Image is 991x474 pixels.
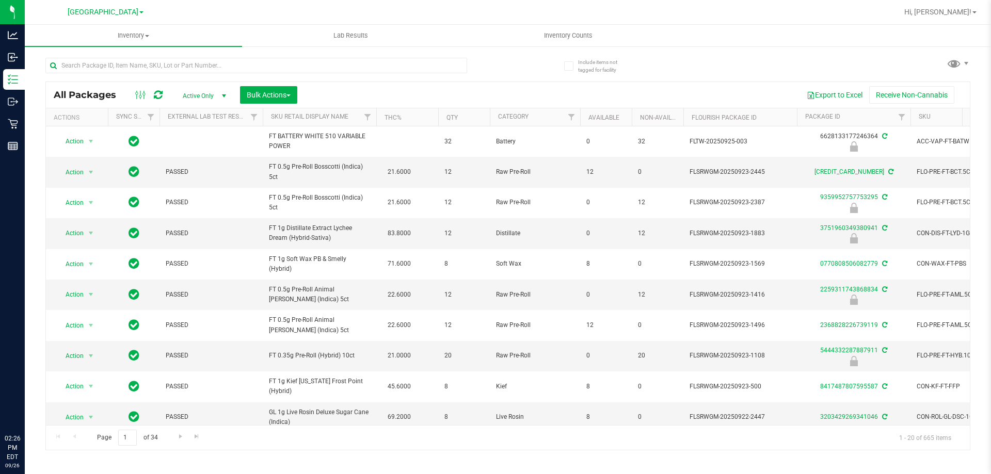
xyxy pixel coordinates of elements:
a: Flourish Package ID [692,114,757,121]
span: 8 [444,412,484,422]
span: Include items not tagged for facility [578,58,630,74]
span: FT 1g Distillate Extract Lychee Dream (Hybrid-Sativa) [269,223,370,243]
a: Qty [446,114,458,121]
input: Search Package ID, Item Name, SKU, Lot or Part Number... [45,58,467,73]
span: In Sync [129,195,139,209]
span: PASSED [166,351,257,361]
span: select [85,226,98,240]
span: Bulk Actions [247,91,291,99]
span: FLSRWGM-20250923-2387 [690,198,791,207]
span: Action [56,410,84,424]
span: FLSRWGM-20250923-1108 [690,351,791,361]
span: GL 1g Live Rosin Deluxe Sugar Cane (Indica) [269,407,370,427]
span: select [85,287,98,302]
a: Sync Status [116,113,156,120]
a: External Lab Test Result [168,113,249,120]
span: 12 [444,290,484,300]
span: Sync from Compliance System [881,224,887,232]
span: 12 [638,290,677,300]
span: 12 [638,198,677,207]
span: Action [56,349,84,363]
span: select [85,410,98,424]
span: Raw Pre-Roll [496,198,574,207]
span: 21.6000 [382,165,416,179]
span: 20 [444,351,484,361]
span: Raw Pre-Roll [496,351,574,361]
span: Sync from Compliance System [881,413,887,420]
a: Filter [893,108,910,126]
span: Raw Pre-Roll [496,290,574,300]
span: Inventory [25,31,242,40]
span: select [85,195,98,210]
span: FT 0.5g Pre-Roll Bosscotti (Indica) 5ct [269,162,370,182]
span: 0 [586,198,626,207]
span: Sync from Compliance System [881,321,887,329]
span: 12 [586,320,626,330]
span: 0 [638,320,677,330]
a: Available [588,114,619,121]
span: Sync from Compliance System [881,286,887,293]
span: select [85,349,98,363]
button: Bulk Actions [240,86,297,104]
span: 12 [444,320,484,330]
inline-svg: Reports [8,141,18,151]
a: 9359952757753295 [820,193,878,201]
span: FT 1g Kief [US_STATE] Frost Point (Hybrid) [269,377,370,396]
a: Lab Results [242,25,459,46]
inline-svg: Retail [8,119,18,129]
span: 12 [444,198,484,207]
span: In Sync [129,165,139,179]
div: Newly Received [795,203,912,213]
span: FT 0.5g Pre-Roll Animal [PERSON_NAME] (Indica) 5ct [269,315,370,335]
span: All Packages [54,89,126,101]
a: 2259311743868834 [820,286,878,293]
span: 8 [444,259,484,269]
a: Filter [359,108,376,126]
span: FT BATTERY WHITE 510 VARIABLE POWER [269,132,370,151]
span: 21.6000 [382,195,416,210]
span: 20 [638,351,677,361]
inline-svg: Outbound [8,96,18,107]
span: PASSED [166,228,257,238]
span: select [85,165,98,179]
button: Receive Non-Cannabis [869,86,954,104]
span: FT 0.5g Pre-Roll Bosscotti (Indica) 5ct [269,193,370,213]
span: Raw Pre-Roll [496,320,574,330]
inline-svg: Analytics [8,30,18,40]
span: 8 [586,259,626,269]
a: Filter [563,108,580,126]
span: FLSRWGM-20250923-1416 [690,290,791,300]
span: Action [56,318,84,333]
span: 22.6000 [382,318,416,333]
span: 8 [586,382,626,391]
a: 0770808506082779 [820,260,878,267]
span: 0 [586,290,626,300]
span: Raw Pre-Roll [496,167,574,177]
span: select [85,134,98,149]
span: In Sync [129,318,139,332]
span: Distillate [496,228,574,238]
span: In Sync [129,226,139,240]
a: SKU [919,113,931,120]
span: 12 [638,228,677,238]
button: Export to Excel [800,86,869,104]
span: Action [56,287,84,302]
div: 6628133177246364 [795,132,912,152]
span: 32 [638,137,677,146]
span: PASSED [166,382,257,391]
span: Sync from Compliance System [881,383,887,390]
span: In Sync [129,256,139,271]
span: Hi, [PERSON_NAME]! [904,8,971,16]
inline-svg: Inventory [8,74,18,85]
span: In Sync [129,379,139,394]
a: Package ID [805,113,840,120]
span: FLSRWGM-20250923-1883 [690,228,791,238]
span: FT 0.5g Pre-Roll Animal [PERSON_NAME] (Indica) 5ct [269,285,370,304]
span: PASSED [166,259,257,269]
span: FLTW-20250925-003 [690,137,791,146]
span: 8 [444,382,484,391]
span: 12 [444,228,484,238]
a: 5444332287887911 [820,347,878,354]
span: Soft Wax [496,259,574,269]
a: Sku Retail Display Name [271,113,348,120]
